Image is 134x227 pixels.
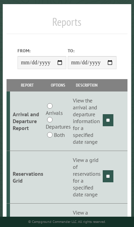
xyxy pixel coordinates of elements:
h1: Reports [7,15,127,34]
th: Options [44,79,71,91]
td: Arrival and Departure Report [10,91,44,151]
small: © Campground Commander LLC. All rights reserved. [28,219,106,224]
th: Description [72,79,102,91]
td: Reservations Grid [10,151,44,204]
td: View the arrival and departure information for a specified date range [72,91,102,151]
label: Both [54,131,65,139]
label: From: [18,47,66,54]
label: Departures [46,122,71,131]
label: To: [68,47,116,54]
th: Report [10,79,44,91]
label: Arrivals [46,109,63,117]
td: View a grid of reservations for a specified date range [72,151,102,204]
